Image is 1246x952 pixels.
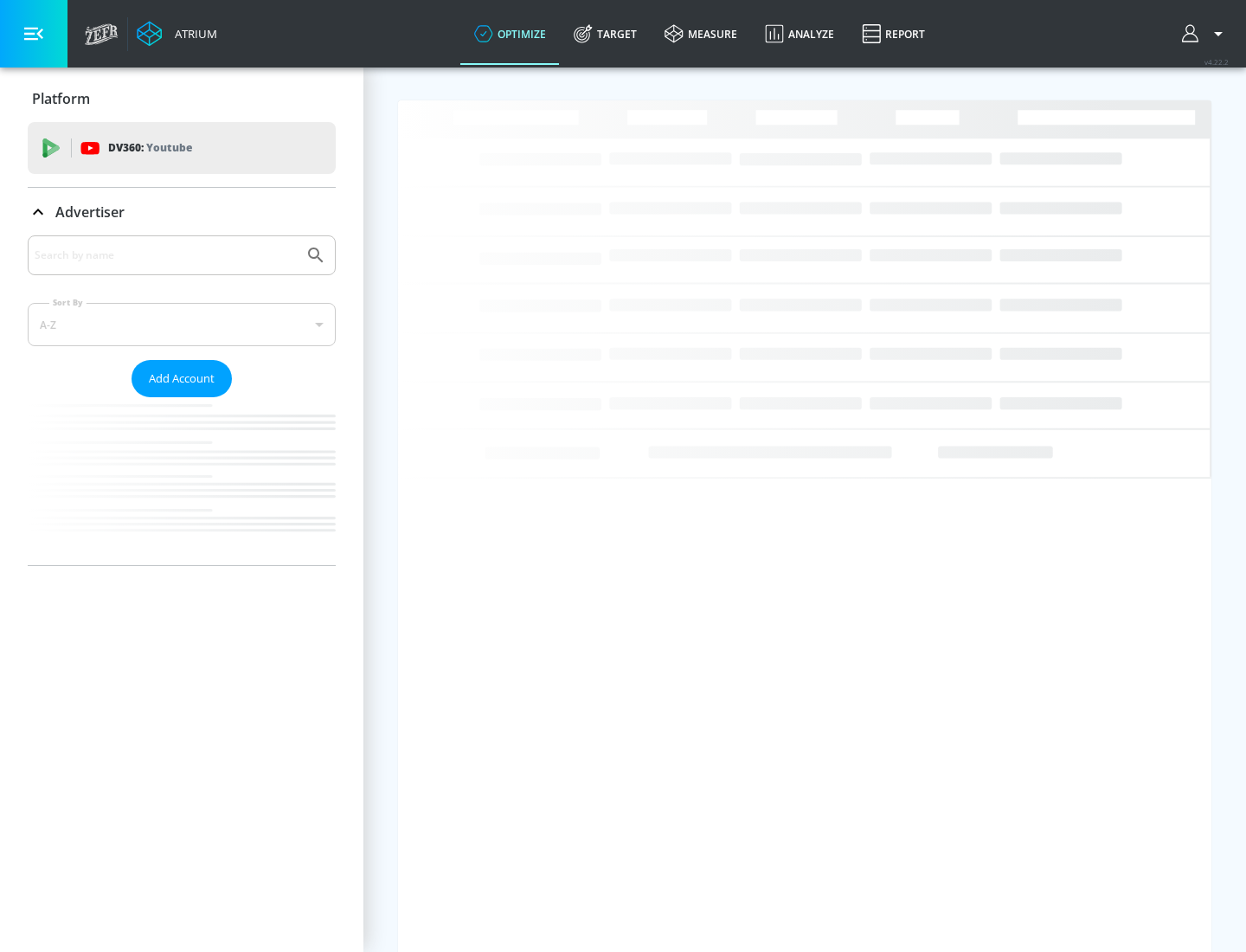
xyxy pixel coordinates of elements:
a: measure [651,3,751,65]
a: Target [560,3,651,65]
input: Search by name [35,244,297,267]
a: Analyze [751,3,848,65]
span: Add Account [149,369,215,389]
div: A-Z [28,303,336,346]
div: Atrium [168,26,217,42]
div: Platform [28,74,336,123]
p: Youtube [146,138,192,157]
a: Atrium [137,21,217,47]
p: Advertiser [55,203,125,222]
div: DV360: Youtube [28,122,336,174]
a: Report [848,3,939,65]
label: Sort By [49,297,87,308]
p: Platform [32,89,90,108]
span: v 4.22.2 [1204,57,1229,67]
div: Advertiser [28,188,336,236]
nav: list of Advertiser [28,397,336,565]
button: Add Account [132,360,232,397]
div: Advertiser [28,235,336,565]
p: DV360: [108,138,192,158]
a: optimize [460,3,560,65]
